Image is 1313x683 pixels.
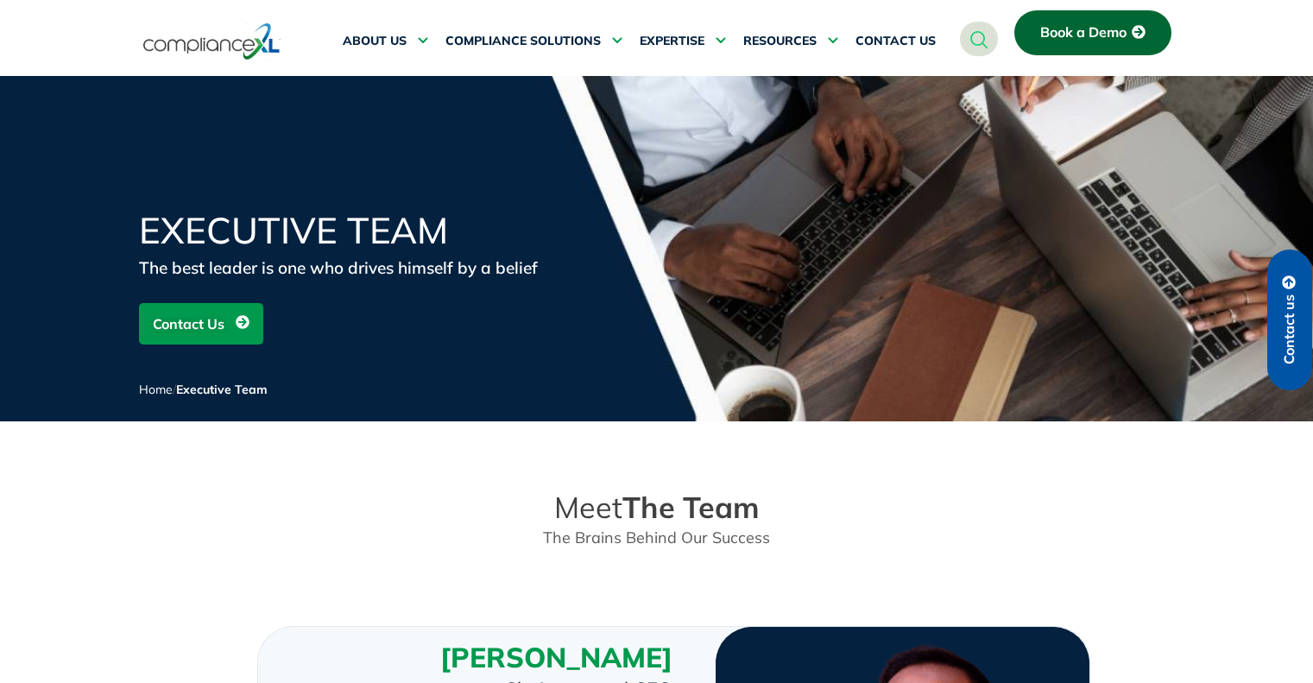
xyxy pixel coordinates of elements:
div: The best leader is one who drives himself by a belief [139,256,553,280]
span: COMPLIANCE SOLUTIONS [445,34,601,49]
span: Contact us [1282,294,1297,364]
span: RESOURCES [743,34,817,49]
span: Book a Demo [1040,25,1127,41]
a: EXPERTISE [640,21,726,62]
span: ABOUT US [343,34,407,49]
p: The Brains Behind Our Success [148,528,1166,548]
a: Book a Demo [1014,10,1171,55]
a: Contact us [1267,250,1312,390]
span: CONTACT US [855,34,936,49]
strong: The Team [622,489,760,526]
span: Contact Us [153,307,224,340]
a: RESOURCES [743,21,838,62]
a: Home [139,382,173,397]
h3: [PERSON_NAME] [314,640,672,674]
img: logo-one.svg [143,22,281,61]
span: / [139,382,268,397]
h1: Executive Team [139,212,553,249]
a: Contact Us [139,303,263,345]
h2: Meet [148,490,1166,525]
a: COMPLIANCE SOLUTIONS [445,21,622,62]
span: Executive Team [176,382,268,397]
a: CONTACT US [855,21,936,62]
a: ABOUT US [343,21,428,62]
span: EXPERTISE [640,34,704,49]
a: navsearch-button [960,22,998,56]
